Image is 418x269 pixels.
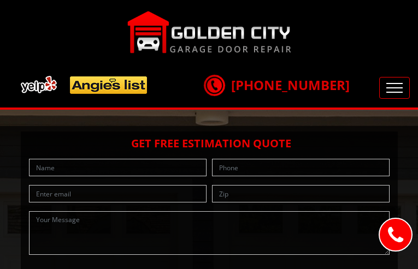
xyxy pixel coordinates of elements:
[212,185,390,202] input: Zip
[29,159,207,176] input: Name
[26,137,392,150] h2: Get Free Estimation Quote
[16,71,152,98] img: add.png
[127,11,291,53] img: Golden-City.png
[201,71,228,99] img: call.png
[379,77,410,99] button: Toggle navigation
[29,185,207,202] input: Enter email
[204,76,350,94] a: [PHONE_NUMBER]
[212,159,390,176] input: Phone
